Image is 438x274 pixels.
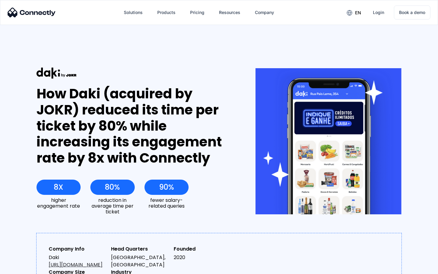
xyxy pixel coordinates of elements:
a: Login [368,5,389,20]
div: Resources [219,8,240,17]
div: Solutions [119,5,148,20]
ul: Language list [12,263,36,272]
div: Resources [214,5,245,20]
div: Company [250,5,279,20]
div: [GEOGRAPHIC_DATA], [GEOGRAPHIC_DATA] [111,254,169,269]
div: en [355,9,361,17]
img: Connectly Logo [8,8,56,17]
a: [URL][DOMAIN_NAME] [49,261,103,268]
div: Products [157,8,176,17]
div: Founded [174,245,231,253]
div: 90% [159,183,174,191]
div: 2020 [174,254,231,261]
div: Login [373,8,384,17]
div: Company Info [49,245,106,253]
div: How Daki (acquired by JOKR) reduced its time per ticket by 80% while increasing its engagement ra... [36,86,233,166]
div: 8X [54,183,63,191]
div: reduction in average time per ticket [90,197,134,215]
div: Products [152,5,180,20]
div: 80% [105,183,120,191]
div: Daki [49,254,106,269]
div: fewer salary-related queries [144,197,189,209]
a: Pricing [185,5,209,20]
div: higher engagement rate [36,197,81,209]
div: Company [255,8,274,17]
a: Book a demo [394,5,430,19]
div: Solutions [124,8,143,17]
div: Pricing [190,8,204,17]
div: en [342,8,366,17]
aside: Language selected: English [6,263,36,272]
div: Head Quarters [111,245,169,253]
